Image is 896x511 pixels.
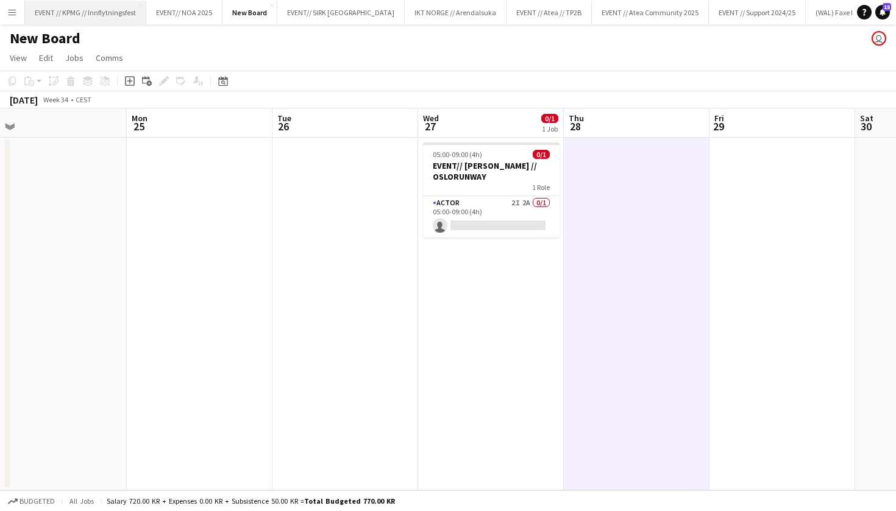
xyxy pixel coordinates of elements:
app-user-avatar: Ylva Barane [872,31,886,46]
span: Mon [132,113,148,124]
span: 05:00-09:00 (4h) [433,150,482,159]
div: Salary 720.00 KR + Expenses 0.00 KR + Subsistence 50.00 KR = [107,496,395,506]
span: Jobs [65,52,84,63]
span: 25 [130,119,148,133]
app-card-role: Actor2I2A0/105:00-09:00 (4h) [423,196,560,238]
span: 0/1 [533,150,550,159]
button: IKT NORGE // Arendalsuka [405,1,507,24]
button: EVENT // Support 2024/25 [709,1,806,24]
span: Wed [423,113,439,124]
span: Sat [860,113,873,124]
span: Comms [96,52,123,63]
span: 0/1 [541,114,558,123]
span: Total Budgeted 770.00 KR [304,496,395,506]
span: Thu [569,113,584,124]
h1: New Board [10,29,80,48]
span: 27 [421,119,439,133]
div: CEST [76,95,91,104]
button: EVENT // Atea Community 2025 [592,1,709,24]
span: 1 Role [532,183,550,192]
span: 30 [858,119,873,133]
span: 28 [567,119,584,133]
button: EVENT // Atea // TP2B [507,1,592,24]
button: EVENT// NOA 2025 [146,1,222,24]
button: Budgeted [6,495,57,508]
span: Tue [277,113,291,124]
span: Fri [714,113,724,124]
span: 29 [713,119,724,133]
span: 15 [883,3,891,11]
span: Week 34 [40,95,71,104]
button: EVENT// SIRK [GEOGRAPHIC_DATA] [277,1,405,24]
span: View [10,52,27,63]
button: EVENT // KPMG // Innflytningsfest [25,1,146,24]
span: Budgeted [20,497,55,506]
a: Edit [34,50,58,66]
a: Comms [91,50,128,66]
div: 1 Job [542,124,558,133]
h3: EVENT// [PERSON_NAME] // OSLORUNWAY [423,160,560,182]
a: 15 [875,5,890,19]
button: New Board [222,1,277,24]
app-job-card: 05:00-09:00 (4h)0/1EVENT// [PERSON_NAME] // OSLORUNWAY1 RoleActor2I2A0/105:00-09:00 (4h) [423,143,560,238]
span: Edit [39,52,53,63]
div: [DATE] [10,94,38,106]
a: View [5,50,32,66]
a: Jobs [60,50,88,66]
span: 26 [276,119,291,133]
span: All jobs [67,496,96,506]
